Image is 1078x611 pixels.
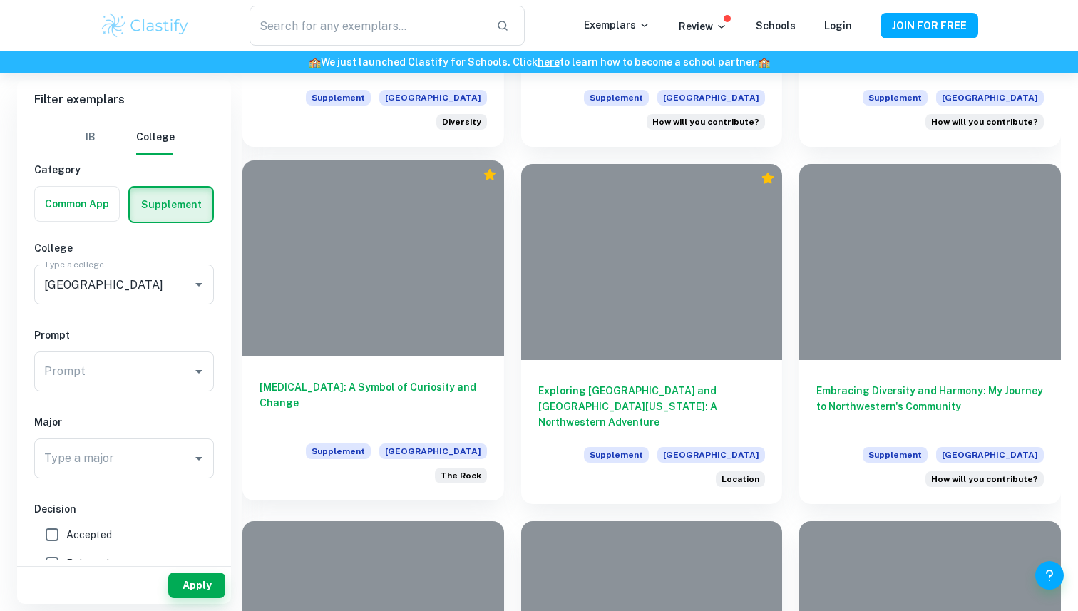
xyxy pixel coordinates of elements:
img: Clastify logo [100,11,190,40]
h6: Prompt [34,327,214,343]
span: Rejected [66,555,109,571]
button: Open [189,448,209,468]
span: Supplement [306,443,371,459]
span: [GEOGRAPHIC_DATA] [657,90,765,106]
a: Embracing Diversity and Harmony: My Journey to Northwestern's CommunitySupplement[GEOGRAPHIC_DATA... [799,164,1061,504]
span: Diversity [442,115,481,128]
div: Painting “The Rock” is a tradition at Northwestern that invites all forms of expression—students ... [435,468,487,483]
p: Exemplars [584,17,650,33]
span: Accepted [66,527,112,543]
span: Supplement [584,447,649,463]
div: Premium [483,168,497,182]
div: We want to be sure we’re considering your application in the context of your personal experiences... [647,114,765,130]
button: Common App [35,187,119,221]
h6: Decision [34,501,214,517]
div: We want to be sure we’re considering your application in the context of your personal experiences... [925,471,1044,487]
h6: [MEDICAL_DATA]: A Symbol of Curiosity and Change [260,379,487,426]
div: We want to be sure we’re considering your application in the context of your personal experiences... [925,114,1044,130]
span: How will you contribute? [652,115,759,128]
span: How will you contribute? [931,115,1038,128]
h6: We just launched Clastify for Schools. Click to learn how to become a school partner. [3,54,1075,70]
h6: Embracing Diversity and Harmony: My Journey to Northwestern's Community [816,383,1044,430]
span: Supplement [863,90,928,106]
span: Location [722,473,759,486]
span: 🏫 [309,56,321,68]
div: Premium [761,171,775,185]
span: How will you contribute? [931,473,1038,486]
a: Exploring [GEOGRAPHIC_DATA] and [GEOGRAPHIC_DATA][US_STATE]: A Northwestern AdventureSupplement[G... [521,164,783,504]
span: Supplement [863,447,928,463]
h6: Filter exemplars [17,80,231,120]
button: Supplement [130,188,212,222]
button: Open [189,361,209,381]
span: [GEOGRAPHIC_DATA] [936,447,1044,463]
button: Help and Feedback [1035,561,1064,590]
span: [GEOGRAPHIC_DATA] [379,90,487,106]
a: Schools [756,20,796,31]
h6: College [34,240,214,256]
h6: Category [34,162,214,178]
div: Northwestern’s location is special: on the shore of Lake Michigan, steps from downtown Evanston, ... [716,471,765,487]
a: Login [824,20,852,31]
div: Northwestern is a place where people with diverse backgrounds from all over the world can study, ... [436,114,487,130]
a: here [538,56,560,68]
p: Review [679,19,727,34]
button: JOIN FOR FREE [881,13,978,38]
span: [GEOGRAPHIC_DATA] [936,90,1044,106]
span: Supplement [584,90,649,106]
button: Apply [168,573,225,598]
a: [MEDICAL_DATA]: A Symbol of Curiosity and ChangeSupplement[GEOGRAPHIC_DATA]Painting “The Rock” is... [242,164,504,504]
span: Supplement [306,90,371,106]
h6: Major [34,414,214,430]
div: Filter type choice [73,120,175,155]
button: College [136,120,175,155]
h6: Exploring [GEOGRAPHIC_DATA] and [GEOGRAPHIC_DATA][US_STATE]: A Northwestern Adventure [538,383,766,430]
input: Search for any exemplars... [250,6,485,46]
label: Type a college [44,258,103,270]
span: The Rock [441,469,481,482]
span: 🏫 [758,56,770,68]
button: IB [73,120,108,155]
span: [GEOGRAPHIC_DATA] [379,443,487,459]
span: [GEOGRAPHIC_DATA] [657,447,765,463]
button: Open [189,274,209,294]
